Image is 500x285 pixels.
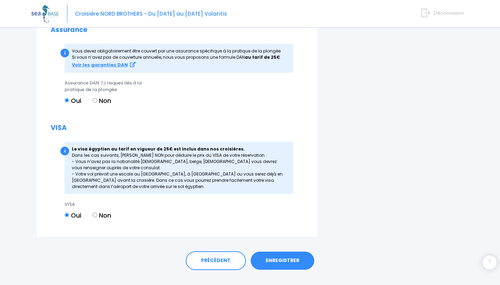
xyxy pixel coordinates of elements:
[93,98,97,103] input: Non
[93,211,111,220] label: Non
[65,98,69,103] input: Oui
[60,147,69,155] div: i
[186,251,246,270] a: PRÉCÉDENT
[93,96,111,105] label: Non
[65,142,293,194] div: Dans les cas suivants, [PERSON_NAME] NON pour déduire le prix du VISA de votre réservation : - Vo...
[65,201,75,207] span: VISA
[51,124,303,132] h2: VISA
[51,26,303,34] h2: Assurance
[75,10,227,17] span: Croisière NORD BROTHERS - Du [DATE] au [DATE] Volantis
[245,54,280,60] strong: au tarif de 25€
[251,252,314,270] a: ENREGISTRER
[93,213,97,217] input: Non
[65,213,69,217] input: Oui
[65,211,81,220] label: Oui
[65,96,81,105] label: Oui
[72,146,245,152] strong: Le visa égyptien au tarif en vigueur de 25€ est inclus dans nos croisières.
[72,62,135,68] a: Voir les garanties DAN
[60,49,69,57] div: i
[65,44,293,73] div: Vous devez obligatoirement être couvert par une assurance spécifique à la pratique de la plong...
[65,80,142,93] span: Assurance DAN 7J risques liés à la pratique de la plongée
[434,10,464,16] span: Déconnexion
[72,62,128,68] strong: Voir les garanties DAN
